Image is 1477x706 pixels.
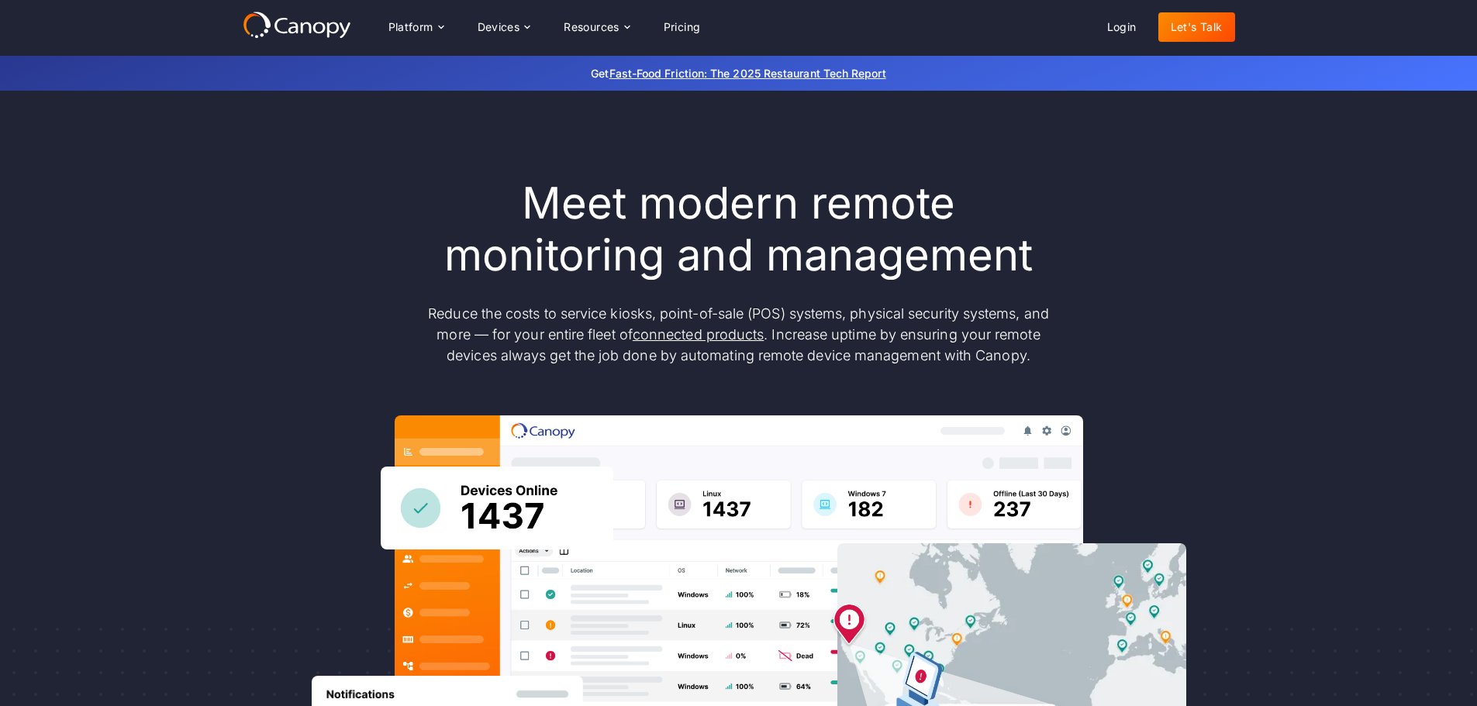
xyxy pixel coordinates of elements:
[564,22,619,33] div: Resources
[388,22,433,33] div: Platform
[1158,12,1235,42] a: Let's Talk
[478,22,520,33] div: Devices
[359,65,1119,81] p: Get
[413,177,1065,281] h1: Meet modern remote monitoring and management
[551,12,641,43] div: Resources
[1095,12,1149,42] a: Login
[381,467,613,549] img: Canopy sees how many devices are online
[651,12,713,42] a: Pricing
[413,303,1065,366] p: Reduce the costs to service kiosks, point-of-sale (POS) systems, physical security systems, and m...
[465,12,543,43] div: Devices
[376,12,456,43] div: Platform
[633,326,764,343] a: connected products
[609,67,886,80] a: Fast-Food Friction: The 2025 Restaurant Tech Report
